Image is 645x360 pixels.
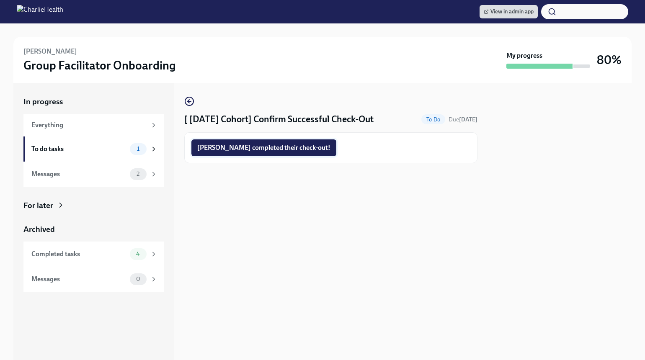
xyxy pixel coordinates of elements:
[484,8,534,16] span: View in admin app
[23,136,164,162] a: To do tasks1
[23,58,176,73] h3: Group Facilitator Onboarding
[184,113,374,126] h4: [ [DATE] Cohort] Confirm Successful Check-Out
[23,224,164,235] a: Archived
[449,116,477,123] span: Due
[132,146,144,152] span: 1
[31,121,147,130] div: Everything
[23,267,164,292] a: Messages0
[23,200,53,211] div: For later
[597,52,622,67] h3: 80%
[459,116,477,123] strong: [DATE]
[31,249,126,259] div: Completed tasks
[449,116,477,123] span: September 11th, 2025 13:28
[17,5,63,18] img: CharlieHealth
[23,200,164,211] a: For later
[23,162,164,187] a: Messages2
[31,275,126,284] div: Messages
[480,5,538,18] a: View in admin app
[131,276,145,282] span: 0
[31,170,126,179] div: Messages
[191,139,336,156] button: [PERSON_NAME] completed their check-out!
[23,242,164,267] a: Completed tasks4
[132,171,144,177] span: 2
[421,116,445,123] span: To Do
[23,47,77,56] h6: [PERSON_NAME]
[31,144,126,154] div: To do tasks
[23,114,164,136] a: Everything
[131,251,145,257] span: 4
[506,51,542,60] strong: My progress
[197,144,330,152] span: [PERSON_NAME] completed their check-out!
[23,96,164,107] a: In progress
